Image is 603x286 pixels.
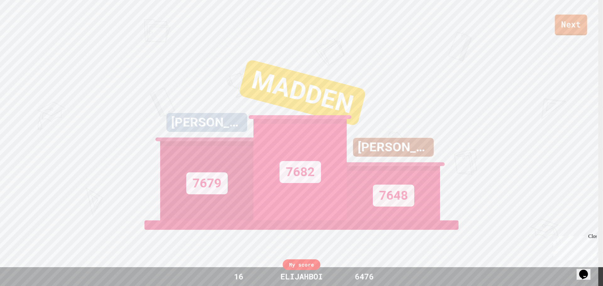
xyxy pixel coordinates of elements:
a: Next [555,14,587,35]
div: My score [283,259,320,270]
iframe: chat widget [577,261,597,280]
div: 7648 [373,185,414,207]
div: ELIJAHBOI [274,271,329,283]
div: 7679 [186,172,228,194]
iframe: chat widget [551,234,597,260]
div: [PERSON_NAME] [353,138,434,157]
div: 6476 [341,271,388,283]
div: [PERSON_NAME] [166,113,247,132]
div: MADDEN [238,59,367,127]
div: Chat with us now!Close [3,3,43,40]
div: 7682 [280,161,321,183]
div: 16 [215,271,262,283]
